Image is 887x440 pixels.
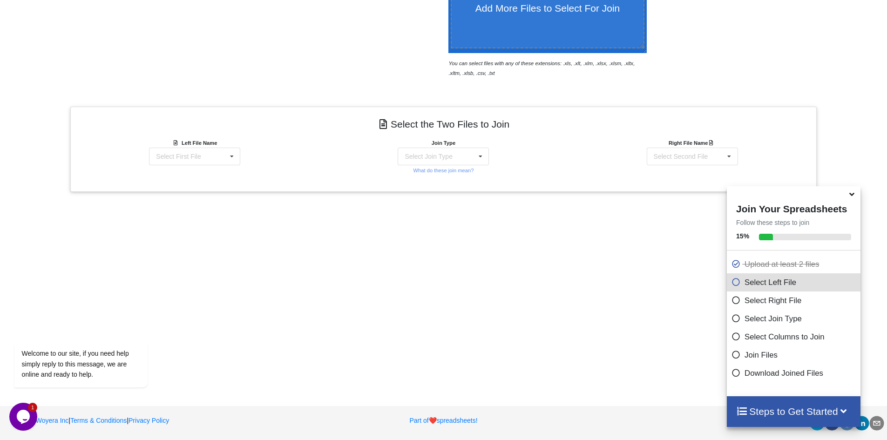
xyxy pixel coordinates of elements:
b: Right File Name [669,140,716,146]
a: Part ofheartspreadsheets! [409,417,477,424]
iframe: chat widget [9,257,177,398]
span: heart [429,417,437,424]
span: Add More Files to Select For Join [475,3,620,14]
p: Select Right File [731,295,858,306]
div: facebook [825,416,840,431]
h4: Steps to Get Started [736,406,851,417]
div: Select Join Type [405,153,452,160]
div: twitter [810,416,825,431]
p: | | [10,416,291,425]
a: Terms & Conditions [70,417,127,424]
div: linkedin [854,416,869,431]
i: You can select files with any of these extensions: .xls, .xlt, .xlm, .xlsx, .xlsm, .xltx, .xltm, ... [448,61,635,76]
div: reddit [840,416,854,431]
h4: Join Your Spreadsheets [727,201,860,215]
iframe: chat widget [9,403,39,431]
p: Upload at least 2 files [731,258,858,270]
div: Select First File [156,153,201,160]
small: What do these join mean? [413,168,474,173]
b: Join Type [432,140,455,146]
p: Select Join Type [731,313,858,325]
p: Download Joined Files [731,367,858,379]
b: Left File Name [182,140,217,146]
a: Privacy Policy [129,417,169,424]
b: 15 % [736,232,749,240]
a: 2025Woyera Inc [10,417,69,424]
div: Select Second File [654,153,708,160]
p: Select Left File [731,277,858,288]
h4: Select the Two Files to Join [77,114,810,135]
p: Follow these steps to join [727,218,860,227]
p: Join Files [731,349,858,361]
p: Select Columns to Join [731,331,858,343]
